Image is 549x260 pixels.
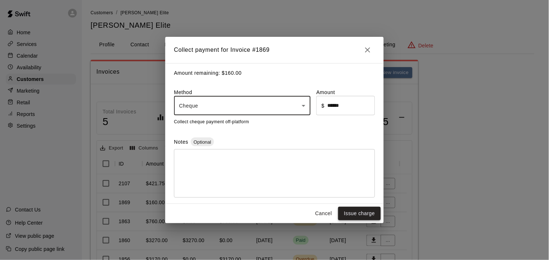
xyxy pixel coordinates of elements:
[174,89,311,96] label: Method
[338,207,381,220] button: Issue charge
[321,102,324,109] p: $
[316,89,375,96] label: Amount
[174,119,249,124] span: Collect cheque payment off-platform
[174,139,188,145] label: Notes
[191,139,214,145] span: Optional
[165,37,384,63] h2: Collect payment for Invoice # 1869
[174,69,375,77] p: Amount remaining: $ 160.00
[360,43,375,57] button: Close
[312,207,335,220] button: Cancel
[174,96,311,115] div: Cheque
